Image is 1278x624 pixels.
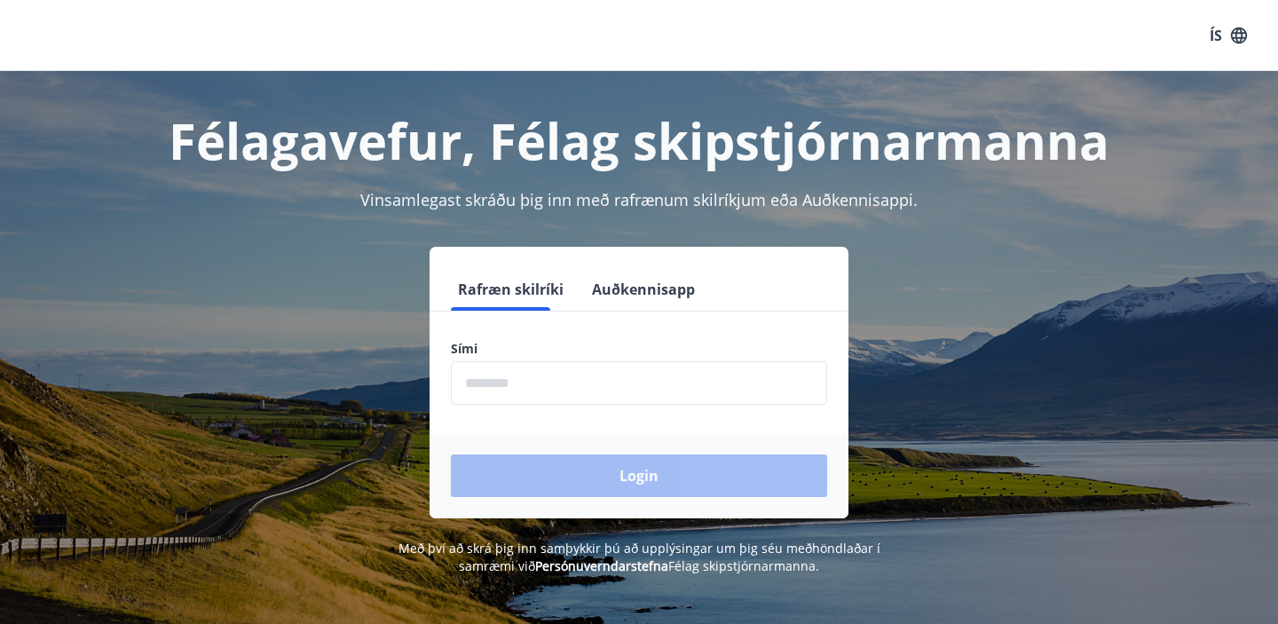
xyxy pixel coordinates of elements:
button: Auðkennisapp [585,268,702,311]
span: Vinsamlegast skráðu þig inn með rafrænum skilríkjum eða Auðkennisappi. [360,189,918,210]
button: ÍS [1200,20,1257,51]
span: Með því að skrá þig inn samþykkir þú að upplýsingar um þig séu meðhöndlaðar í samræmi við Félag s... [398,540,880,574]
label: Sími [451,340,827,358]
a: Persónuverndarstefna [535,557,668,574]
h1: Félagavefur, Félag skipstjórnarmanna [21,107,1257,174]
button: Rafræn skilríki [451,268,571,311]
